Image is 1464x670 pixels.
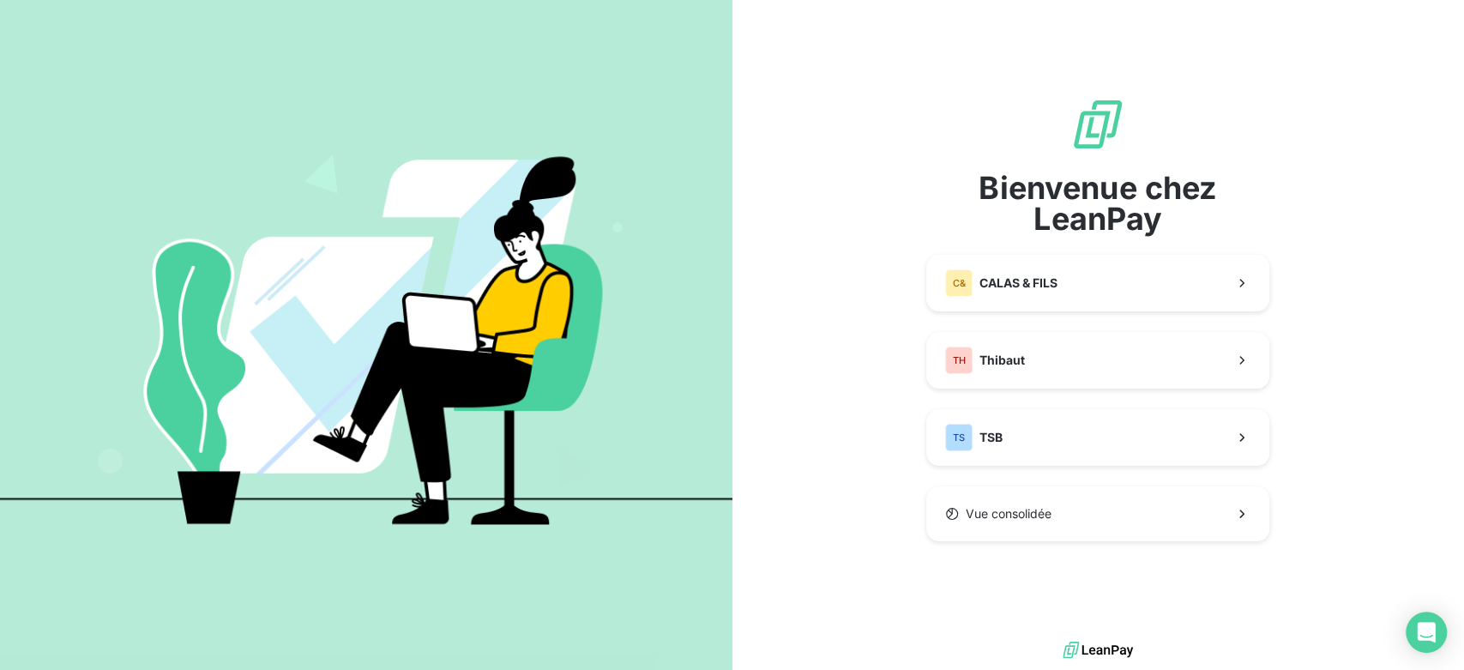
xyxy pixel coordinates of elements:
[926,486,1269,541] button: Vue consolidée
[945,347,973,374] div: TH
[945,424,973,451] div: TS
[966,505,1051,522] span: Vue consolidée
[1063,637,1133,663] img: logo
[926,172,1269,234] span: Bienvenue chez LeanPay
[979,429,1003,446] span: TSB
[926,255,1269,311] button: C&CALAS & FILS
[979,275,1057,292] span: CALAS & FILS
[979,352,1025,369] span: Thibaut
[1406,612,1447,653] div: Open Intercom Messenger
[926,332,1269,389] button: THThibaut
[945,269,973,297] div: C&
[1070,97,1125,152] img: logo sigle
[926,409,1269,466] button: TSTSB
